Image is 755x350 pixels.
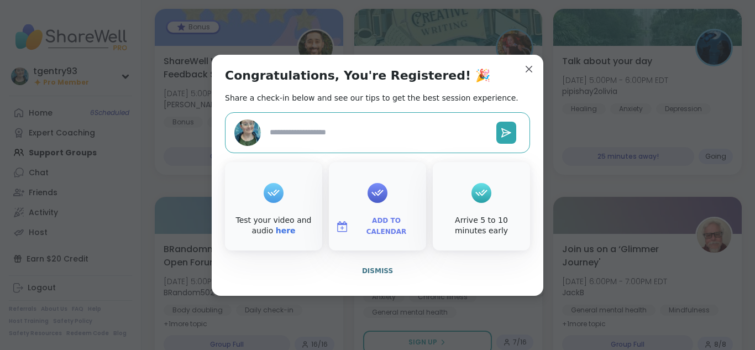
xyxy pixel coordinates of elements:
[362,267,393,275] span: Dismiss
[227,215,320,237] div: Test your video and audio
[234,119,261,146] img: tgentry93
[225,259,530,283] button: Dismiss
[276,226,296,235] a: here
[353,216,420,237] span: Add to Calendar
[435,215,528,237] div: Arrive 5 to 10 minutes early
[225,68,490,83] h1: Congratulations, You're Registered! 🎉
[335,220,349,233] img: ShareWell Logomark
[331,215,424,238] button: Add to Calendar
[225,92,518,103] h2: Share a check-in below and see our tips to get the best session experience.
